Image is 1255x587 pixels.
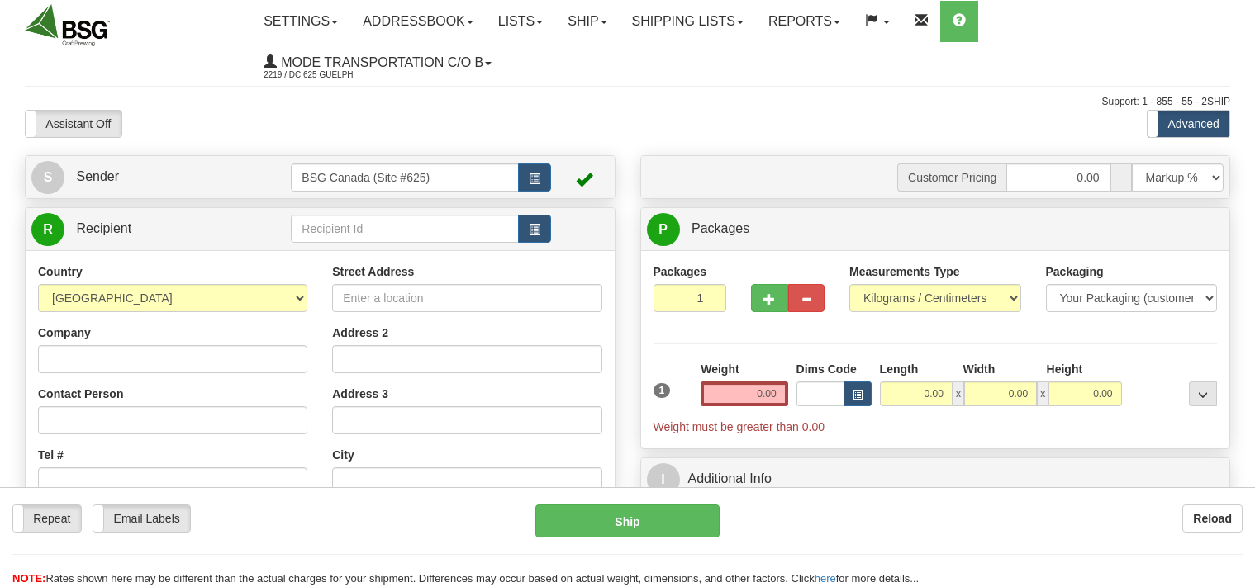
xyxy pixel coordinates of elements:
[251,1,350,42] a: Settings
[796,361,857,377] label: Dims Code
[1046,263,1104,280] label: Packaging
[535,504,720,537] button: Ship
[654,263,707,280] label: Packages
[647,213,680,246] span: P
[38,263,83,280] label: Country
[654,420,825,433] span: Weight must be greater than 0.00
[815,572,836,585] a: here
[1182,504,1243,533] button: Reload
[1047,361,1083,377] label: Height
[1148,111,1229,137] label: Advanced
[332,263,414,280] label: Street Address
[350,1,486,42] a: Addressbook
[756,1,853,42] a: Reports
[332,324,388,341] label: Address 2
[13,505,81,532] label: Repeat
[692,221,749,235] span: Packages
[25,4,110,46] img: logo2219.jpg
[647,212,1224,246] a: P Packages
[38,447,64,463] label: Tel #
[12,572,45,585] span: NOTE:
[1193,512,1232,525] b: Reload
[332,284,601,312] input: Enter a location
[31,212,262,246] a: R Recipient
[332,447,354,463] label: City
[849,263,960,280] label: Measurements Type
[31,161,64,194] span: S
[647,463,680,496] span: I
[251,42,504,83] a: Mode Transportation c/o B 2219 / DC 625 Guelph
[1189,381,1217,406] div: ...
[963,361,996,377] label: Width
[31,160,291,194] a: S Sender
[76,221,131,235] span: Recipient
[291,215,518,243] input: Recipient Id
[332,386,388,402] label: Address 3
[31,213,64,246] span: R
[701,361,739,377] label: Weight
[93,505,190,532] label: Email Labels
[291,163,518,192] input: Sender Id
[277,55,483,69] span: Mode Transportation c/o B
[1217,209,1253,377] iframe: chat widget
[38,386,123,402] label: Contact Person
[897,163,1006,192] span: Customer Pricing
[953,381,964,406] span: x
[620,1,756,42] a: Shipping lists
[76,169,119,183] span: Sender
[880,361,919,377] label: Length
[1037,381,1048,406] span: x
[486,1,555,42] a: Lists
[647,462,1224,496] a: IAdditional Info
[25,95,1230,109] div: Support: 1 - 855 - 55 - 2SHIP
[264,67,387,83] span: 2219 / DC 625 Guelph
[654,383,671,398] span: 1
[26,111,121,137] label: Assistant Off
[38,324,91,341] label: Company
[555,1,619,42] a: Ship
